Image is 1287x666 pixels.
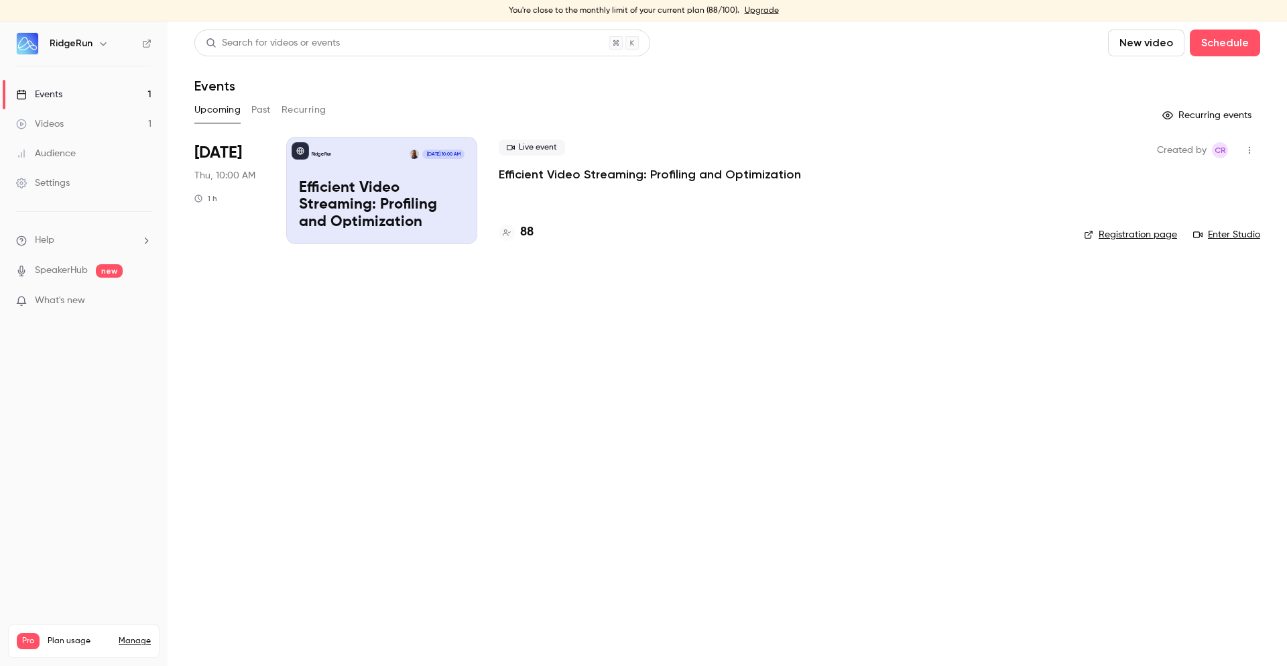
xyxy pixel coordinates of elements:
[16,176,70,190] div: Settings
[35,233,54,247] span: Help
[17,633,40,649] span: Pro
[48,636,111,647] span: Plan usage
[16,117,64,131] div: Videos
[50,37,93,50] h6: RidgeRun
[1215,142,1226,158] span: CR
[499,223,534,241] a: 88
[410,150,419,159] img: Michael Grüner
[1190,30,1260,56] button: Schedule
[286,137,477,244] a: Efficient Video Streaming: Profiling and OptimizationRidgeRunMichael Grüner[DATE] 10:00 AMEfficie...
[745,5,779,16] a: Upgrade
[499,166,801,182] a: Efficient Video Streaming: Profiling and Optimization
[16,233,151,247] li: help-dropdown-opener
[96,264,123,278] span: new
[17,33,38,54] img: RidgeRun
[312,151,331,158] p: RidgeRun
[282,99,326,121] button: Recurring
[194,193,217,204] div: 1 h
[1193,228,1260,241] a: Enter Studio
[16,147,76,160] div: Audience
[119,636,151,647] a: Manage
[299,180,465,231] p: Efficient Video Streaming: Profiling and Optimization
[1212,142,1228,158] span: Carlos Rodriguez
[194,78,235,94] h1: Events
[194,169,255,182] span: Thu, 10:00 AM
[251,99,271,121] button: Past
[194,99,241,121] button: Upcoming
[194,142,242,164] span: [DATE]
[206,36,340,50] div: Search for videos or events
[135,295,151,307] iframe: Noticeable Trigger
[422,150,464,159] span: [DATE] 10:00 AM
[1156,105,1260,126] button: Recurring events
[1108,30,1184,56] button: New video
[1084,228,1177,241] a: Registration page
[16,88,62,101] div: Events
[1157,142,1207,158] span: Created by
[499,140,565,156] span: Live event
[520,223,534,241] h4: 88
[35,294,85,308] span: What's new
[194,137,265,244] div: Oct 23 Thu, 10:00 AM (America/Costa Rica)
[35,264,88,278] a: SpeakerHub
